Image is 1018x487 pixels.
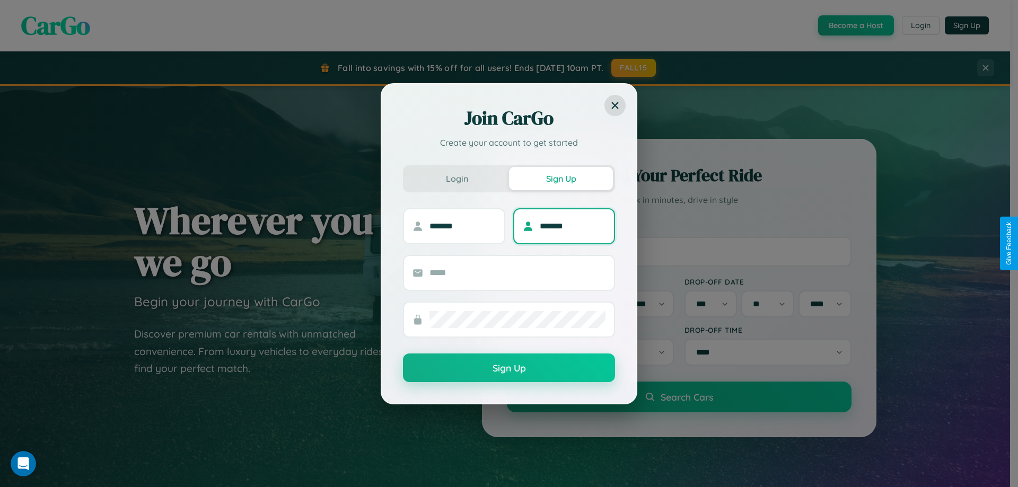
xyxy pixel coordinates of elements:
button: Login [405,167,509,190]
iframe: Intercom live chat [11,451,36,476]
div: Give Feedback [1005,222,1013,265]
h2: Join CarGo [403,105,615,131]
p: Create your account to get started [403,136,615,149]
button: Sign Up [403,353,615,382]
button: Sign Up [509,167,613,190]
